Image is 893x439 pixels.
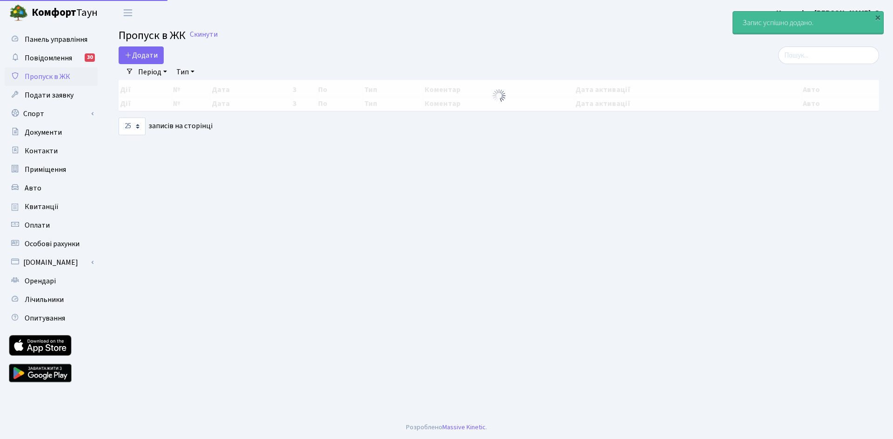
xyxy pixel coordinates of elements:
button: Переключити навігацію [116,5,140,20]
img: logo.png [9,4,28,22]
a: Лічильники [5,290,98,309]
span: Панель управління [25,34,87,45]
a: Період [134,64,171,80]
a: [DOMAIN_NAME] [5,253,98,272]
span: Особові рахунки [25,239,80,249]
b: Комфорт [32,5,76,20]
select: записів на сторінці [119,118,146,135]
span: Повідомлення [25,53,72,63]
a: Документи [5,123,98,142]
a: Панель управління [5,30,98,49]
a: Авто [5,179,98,197]
span: Пропуск в ЖК [119,27,186,44]
span: Подати заявку [25,90,73,100]
a: Орендарі [5,272,98,290]
b: Наквасіна [PERSON_NAME]. О. [776,8,882,18]
span: Оплати [25,220,50,230]
a: Подати заявку [5,86,98,105]
div: Розроблено . [406,422,487,432]
a: Massive Kinetic [442,422,486,432]
a: Скинути [190,30,218,39]
a: Додати [119,46,164,64]
span: Лічильники [25,295,64,305]
a: Оплати [5,216,98,235]
span: Таун [32,5,98,21]
div: × [873,13,882,22]
label: записів на сторінці [119,118,213,135]
a: Приміщення [5,160,98,179]
a: Наквасіна [PERSON_NAME]. О. [776,7,882,19]
span: Контакти [25,146,58,156]
span: Приміщення [25,164,66,175]
div: Запис успішно додано. [733,12,883,34]
div: 30 [85,53,95,62]
a: Пропуск в ЖК [5,67,98,86]
span: Пропуск в ЖК [25,72,70,82]
a: Повідомлення30 [5,49,98,67]
span: Авто [25,183,41,193]
a: Особові рахунки [5,235,98,253]
span: Опитування [25,313,65,323]
a: Квитанції [5,197,98,216]
a: Контакти [5,142,98,160]
span: Документи [25,127,62,138]
span: Квитанції [25,202,59,212]
span: Орендарі [25,276,56,286]
a: Спорт [5,105,98,123]
span: Додати [125,50,158,60]
a: Опитування [5,309,98,328]
input: Пошук... [778,46,879,64]
a: Тип [173,64,198,80]
img: Обробка... [492,88,506,103]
